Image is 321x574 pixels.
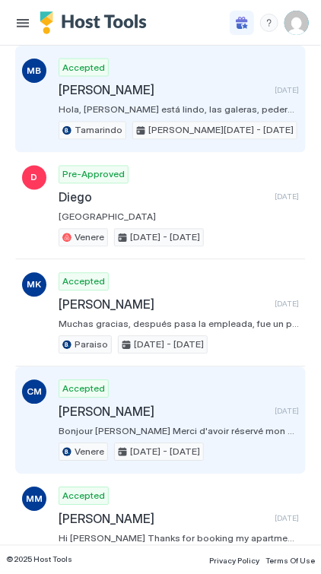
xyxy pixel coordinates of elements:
[59,512,269,527] span: [PERSON_NAME]
[12,12,33,33] button: Menu
[59,211,299,223] span: [GEOGRAPHIC_DATA]
[75,231,104,245] span: Venere
[59,533,299,544] span: Hi [PERSON_NAME] Thanks for booking my apartment, I'm delighted to have you here. To be more agil...
[62,61,105,75] span: Accepted
[59,404,269,420] span: [PERSON_NAME]
[62,168,125,182] span: Pre-Approved
[75,338,108,352] span: Paraiso
[62,382,105,396] span: Accepted
[59,83,269,98] span: [PERSON_NAME]
[275,85,299,95] span: [DATE]
[275,514,299,524] span: [DATE]
[275,192,299,202] span: [DATE]
[260,14,278,32] div: menu
[27,64,42,78] span: MB
[130,446,200,459] span: [DATE] - [DATE]
[75,124,122,138] span: Tamarindo
[59,319,299,330] span: Muchas gracias, después pasa la empleada, fue un placer teneros aquí, cuando necesitéis aquí esta...
[40,11,154,34] a: Host Tools Logo
[209,552,259,568] a: Privacy Policy
[209,557,259,566] span: Privacy Policy
[275,407,299,417] span: [DATE]
[265,557,315,566] span: Terms Of Use
[148,124,294,138] span: [PERSON_NAME][DATE] - [DATE]
[59,190,269,205] span: Diego
[27,278,42,292] span: MK
[59,104,299,116] span: Hola, [PERSON_NAME] está lindo, las galeras, pedernales, aquí después cuando [PERSON_NAME] hablamos
[31,171,38,185] span: D
[130,231,200,245] span: [DATE] - [DATE]
[134,338,204,352] span: [DATE] - [DATE]
[59,426,299,437] span: Bonjour [PERSON_NAME] Merci d'avoir réservé mon appartement, je suis ravi de vous avoir ici. Je v...
[62,490,105,503] span: Accepted
[265,552,315,568] a: Terms Of Use
[62,275,105,289] span: Accepted
[284,11,309,35] div: User profile
[59,297,269,312] span: [PERSON_NAME]
[275,300,299,309] span: [DATE]
[27,385,42,399] span: CM
[26,493,43,506] span: MM
[6,555,72,565] span: © 2025 Host Tools
[75,446,104,459] span: Venere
